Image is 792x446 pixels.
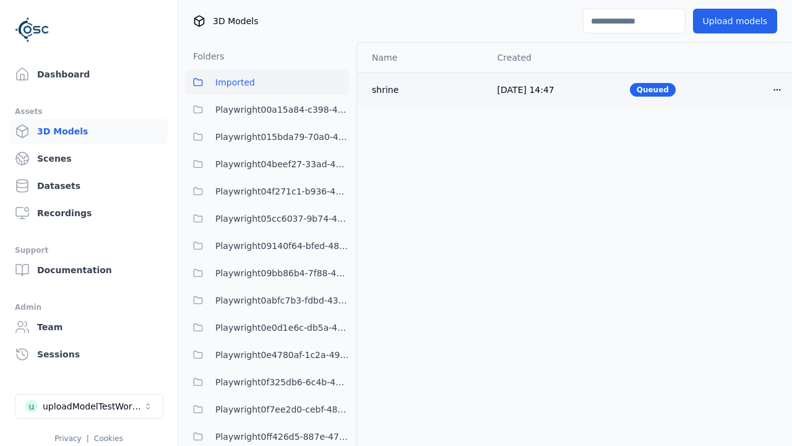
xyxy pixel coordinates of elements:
span: Playwright0f325db6-6c4b-4947-9a8f-f4487adedf2c [215,375,349,390]
a: Privacy [54,434,81,443]
button: Playwright09bb86b4-7f88-4a8f-8ea8-a4c9412c995e [186,261,349,286]
a: Datasets [10,173,168,198]
a: Cookies [94,434,123,443]
span: Playwright09140f64-bfed-4894-9ae1-f5b1e6c36039 [215,238,349,253]
button: Playwright015bda79-70a0-409c-99cb-1511bab16c94 [186,125,349,149]
span: | [87,434,89,443]
span: Playwright0abfc7b3-fdbd-438a-9097-bdc709c88d01 [215,293,349,308]
div: Assets [15,104,163,119]
img: Logo [15,12,49,47]
span: Playwright05cc6037-9b74-4704-86c6-3ffabbdece83 [215,211,349,226]
button: Imported [186,70,349,95]
span: Playwright0f7ee2d0-cebf-4840-a756-5a7a26222786 [215,402,349,417]
button: Playwright05cc6037-9b74-4704-86c6-3ffabbdece83 [186,206,349,231]
span: [DATE] 14:47 [497,85,554,95]
span: Playwright0e0d1e6c-db5a-4244-b424-632341d2c1b4 [215,320,349,335]
a: 3D Models [10,119,168,144]
span: Playwright0ff426d5-887e-47ce-9e83-c6f549f6a63f [215,429,349,444]
span: Imported [215,75,255,90]
div: Admin [15,300,163,315]
button: Playwright0f325db6-6c4b-4947-9a8f-f4487adedf2c [186,370,349,395]
a: Dashboard [10,62,168,87]
a: Documentation [10,258,168,282]
span: Playwright00a15a84-c398-4ef4-9da8-38c036397b1e [215,102,349,117]
span: Playwright015bda79-70a0-409c-99cb-1511bab16c94 [215,129,349,144]
th: Name [357,43,488,72]
th: Created [488,43,620,72]
span: Playwright04f271c1-b936-458c-b5f6-36ca6337f11a [215,184,349,199]
button: Upload models [693,9,777,33]
a: Sessions [10,342,168,367]
div: shrine [372,84,478,96]
h3: Folders [186,50,225,63]
button: Playwright0abfc7b3-fdbd-438a-9097-bdc709c88d01 [186,288,349,313]
button: Playwright09140f64-bfed-4894-9ae1-f5b1e6c36039 [186,234,349,258]
button: Playwright00a15a84-c398-4ef4-9da8-38c036397b1e [186,97,349,122]
div: Queued [630,83,676,97]
button: Playwright0e4780af-1c2a-492e-901c-6880da17528a [186,343,349,367]
span: Playwright09bb86b4-7f88-4a8f-8ea8-a4c9412c995e [215,266,349,281]
span: Playwright04beef27-33ad-4b39-a7ba-e3ff045e7193 [215,157,349,172]
div: uploadModelTestWorkspace [43,400,143,413]
div: Support [15,243,163,258]
a: Scenes [10,146,168,171]
span: Playwright0e4780af-1c2a-492e-901c-6880da17528a [215,348,349,362]
button: Playwright0e0d1e6c-db5a-4244-b424-632341d2c1b4 [186,315,349,340]
button: Playwright04beef27-33ad-4b39-a7ba-e3ff045e7193 [186,152,349,177]
div: u [25,400,38,413]
a: Recordings [10,201,168,225]
span: 3D Models [213,15,258,27]
button: Select a workspace [15,394,163,419]
a: Team [10,315,168,339]
button: Playwright04f271c1-b936-458c-b5f6-36ca6337f11a [186,179,349,204]
button: Playwright0f7ee2d0-cebf-4840-a756-5a7a26222786 [186,397,349,422]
